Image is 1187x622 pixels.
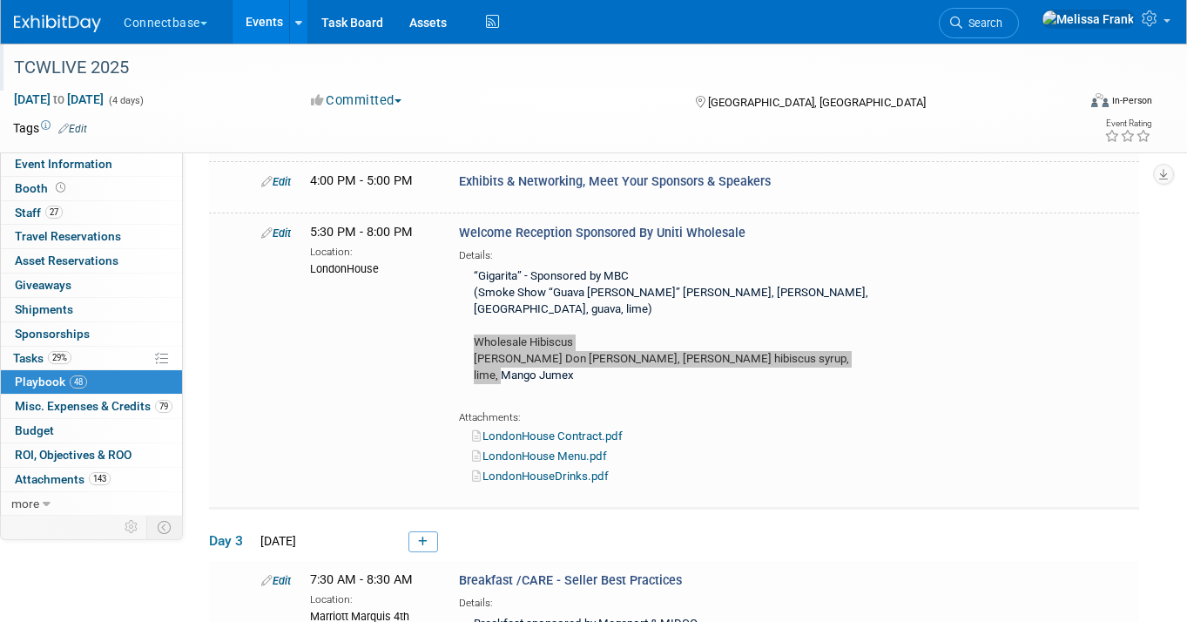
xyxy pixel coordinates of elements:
[459,573,682,588] span: Breakfast /CARE - Seller Best Practices
[15,327,90,341] span: Sponsorships
[1,443,182,467] a: ROI, Objectives & ROO
[13,351,71,365] span: Tasks
[310,173,413,188] span: 4:00 PM - 5:00 PM
[459,174,771,189] span: Exhibits & Networking, Meet Your Sponsors & Speakers
[209,531,253,551] span: Day 3
[939,8,1019,38] a: Search
[1,419,182,443] a: Budget
[14,15,101,32] img: ExhibitDay
[459,408,880,425] div: Attachments:
[48,351,71,364] span: 29%
[1,274,182,297] a: Giveaways
[459,243,880,263] div: Details:
[1,492,182,516] a: more
[310,590,433,607] div: Location:
[472,470,609,483] a: LondonHouseDrinks.pdf
[708,96,926,109] span: [GEOGRAPHIC_DATA], [GEOGRAPHIC_DATA]
[15,472,111,486] span: Attachments
[962,17,1002,30] span: Search
[155,400,172,413] span: 79
[15,302,73,316] span: Shipments
[70,375,87,389] span: 48
[1111,94,1152,107] div: In-Person
[1091,93,1109,107] img: Format-Inperson.png
[472,450,607,463] a: LondonHouse Menu.pdf
[1,370,182,394] a: Playbook48
[310,242,433,260] div: Location:
[261,574,291,587] a: Edit
[15,157,112,171] span: Event Information
[984,91,1152,117] div: Event Format
[1,468,182,491] a: Attachments143
[310,572,413,587] span: 7:30 AM - 8:30 AM
[8,52,1055,84] div: TCWLIVE 2025
[255,534,296,548] span: [DATE]
[1042,10,1135,29] img: Melissa Frank
[1,322,182,346] a: Sponsorships
[459,226,745,240] span: Welcome Reception Sponsored By Uniti Wholesale
[107,95,144,106] span: (4 days)
[15,206,63,220] span: Staff
[147,516,183,538] td: Toggle Event Tabs
[310,225,413,240] span: 5:30 PM - 8:00 PM
[15,423,54,437] span: Budget
[310,260,433,277] div: LondonHouse
[459,263,880,408] div: “Gigarita” - Sponsored by MBC (Smoke Show “Guava [PERSON_NAME]” [PERSON_NAME], [PERSON_NAME], [GE...
[15,278,71,292] span: Giveaways
[459,591,880,611] div: Details:
[472,429,623,443] a: LondonHouse Contract.pdf
[261,175,291,188] a: Edit
[52,181,69,194] span: Booth not reserved yet
[13,91,105,107] span: [DATE] [DATE]
[45,206,63,219] span: 27
[15,375,87,389] span: Playbook
[117,516,147,538] td: Personalize Event Tab Strip
[1,249,182,273] a: Asset Reservations
[15,399,172,413] span: Misc. Expenses & Credits
[89,472,111,485] span: 143
[15,229,121,243] span: Travel Reservations
[1,225,182,248] a: Travel Reservations
[1,347,182,370] a: Tasks29%
[11,497,39,510] span: more
[1,395,182,418] a: Misc. Expenses & Credits79
[305,91,408,110] button: Committed
[13,119,87,137] td: Tags
[261,226,291,240] a: Edit
[1,152,182,176] a: Event Information
[51,92,67,106] span: to
[58,123,87,135] a: Edit
[15,254,118,267] span: Asset Reservations
[1104,119,1151,128] div: Event Rating
[1,201,182,225] a: Staff27
[15,448,132,462] span: ROI, Objectives & ROO
[1,298,182,321] a: Shipments
[15,181,69,195] span: Booth
[1,177,182,200] a: Booth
